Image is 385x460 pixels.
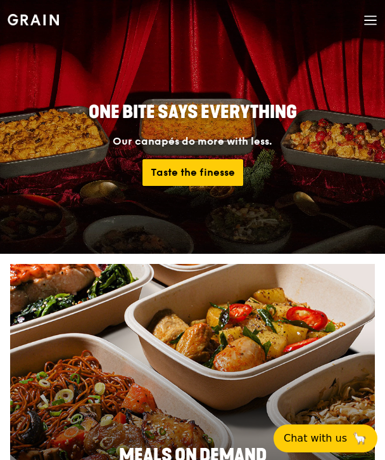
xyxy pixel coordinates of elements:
[274,424,377,452] button: Chat with us🦙
[284,432,347,445] span: Chat with us
[47,134,339,149] div: Our canapés do more with less.
[8,14,59,25] img: Grain
[352,432,367,445] span: 🦙
[89,102,297,123] span: ONE BITE SAYS EVERYTHING
[142,159,243,186] a: Taste the finesse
